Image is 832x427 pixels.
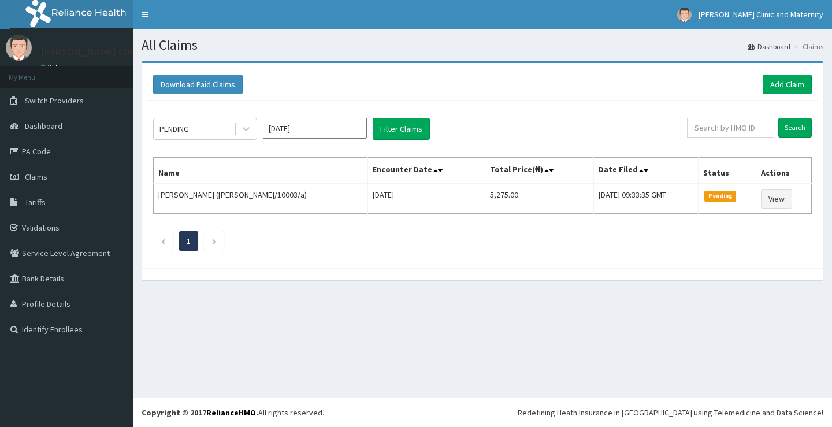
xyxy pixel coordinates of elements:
[373,118,430,140] button: Filter Claims
[6,35,32,61] img: User Image
[187,236,191,246] a: Page 1 is your current page
[133,398,832,427] footer: All rights reserved.
[687,118,774,138] input: Search by HMO ID
[593,184,698,214] td: [DATE] 09:33:35 GMT
[763,75,812,94] a: Add Claim
[485,158,593,184] th: Total Price(₦)
[761,189,792,209] a: View
[756,158,811,184] th: Actions
[367,184,485,214] td: [DATE]
[161,236,166,246] a: Previous page
[206,407,256,418] a: RelianceHMO
[699,158,756,184] th: Status
[25,172,47,182] span: Claims
[211,236,217,246] a: Next page
[748,42,790,51] a: Dashboard
[778,118,812,138] input: Search
[593,158,698,184] th: Date Filed
[142,407,258,418] strong: Copyright © 2017 .
[40,47,208,57] p: [PERSON_NAME] Clinic and Maternity
[518,407,823,418] div: Redefining Heath Insurance in [GEOGRAPHIC_DATA] using Telemedicine and Data Science!
[159,123,189,135] div: PENDING
[25,121,62,131] span: Dashboard
[792,42,823,51] li: Claims
[40,63,68,71] a: Online
[154,184,368,214] td: [PERSON_NAME] ([PERSON_NAME]/10003/a)
[367,158,485,184] th: Encounter Date
[142,38,823,53] h1: All Claims
[263,118,367,139] input: Select Month and Year
[25,197,46,207] span: Tariffs
[704,191,736,201] span: Pending
[677,8,692,22] img: User Image
[699,9,823,20] span: [PERSON_NAME] Clinic and Maternity
[154,158,368,184] th: Name
[153,75,243,94] button: Download Paid Claims
[25,95,84,106] span: Switch Providers
[485,184,593,214] td: 5,275.00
